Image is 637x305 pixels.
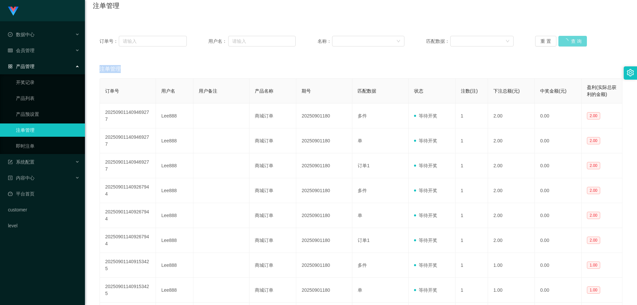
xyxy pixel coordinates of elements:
[535,153,582,178] td: 0.00
[100,203,156,228] td: 202509011409267944
[358,263,367,268] span: 多件
[8,48,13,53] i: 图标: table
[100,253,156,278] td: 202509011409153425
[627,69,634,76] i: 图标: setting
[16,76,80,89] a: 开奖记录
[100,38,119,45] span: 订单号：
[461,88,478,94] span: 注数(注)
[302,88,311,94] span: 期号
[156,203,193,228] td: Lee888
[100,278,156,303] td: 202509011409153425
[156,228,193,253] td: Lee888
[488,228,535,253] td: 2.00
[8,64,35,69] span: 产品管理
[100,65,121,73] span: 注单管理
[249,153,296,178] td: 商城订单
[456,278,488,303] td: 1
[8,7,19,16] img: logo.9652507e.png
[16,123,80,137] a: 注单管理
[488,104,535,128] td: 2.00
[488,178,535,203] td: 2.00
[8,203,80,216] a: customer
[100,178,156,203] td: 202509011409267944
[456,104,488,128] td: 1
[296,278,352,303] td: 20250901180
[587,85,616,97] span: 盈利(实际总获利的金额)
[535,228,582,253] td: 0.00
[358,213,362,218] span: 单
[540,88,566,94] span: 中奖金额(元)
[587,212,600,219] span: 2.00
[8,176,13,180] i: 图标: profile
[535,178,582,203] td: 0.00
[255,88,273,94] span: 产品名称
[535,128,582,153] td: 0.00
[8,187,80,200] a: 图标: dashboard平台首页
[488,253,535,278] td: 1.00
[296,104,352,128] td: 20250901180
[488,203,535,228] td: 2.00
[156,178,193,203] td: Lee888
[16,139,80,153] a: 即时注单
[8,64,13,69] i: 图标: appstore-o
[587,237,600,244] span: 2.00
[318,38,332,45] span: 名称：
[456,153,488,178] td: 1
[100,228,156,253] td: 202509011409267944
[535,253,582,278] td: 0.00
[100,104,156,128] td: 202509011409469277
[358,138,362,143] span: 单
[8,175,35,181] span: 内容中心
[296,178,352,203] td: 20250901180
[358,287,362,293] span: 单
[93,1,119,11] h1: 注单管理
[358,238,370,243] span: 订单1
[249,178,296,203] td: 商城订单
[8,159,35,165] span: 系统配置
[358,163,370,168] span: 订单1
[296,153,352,178] td: 20250901180
[488,278,535,303] td: 1.00
[414,287,437,293] span: 等待开奖
[414,113,437,118] span: 等待开奖
[100,153,156,178] td: 202509011409469277
[249,203,296,228] td: 商城订单
[156,253,193,278] td: Lee888
[587,112,600,119] span: 2.00
[587,262,600,269] span: 1.00
[199,88,217,94] span: 用户备注
[358,188,367,193] span: 多件
[100,128,156,153] td: 202509011409469277
[156,128,193,153] td: Lee888
[358,88,376,94] span: 匹配数据
[296,253,352,278] td: 20250901180
[426,38,450,45] span: 匹配数据：
[249,228,296,253] td: 商城订单
[587,187,600,194] span: 2.00
[493,88,520,94] span: 下注总额(元)
[8,48,35,53] span: 会员管理
[414,238,437,243] span: 等待开奖
[296,128,352,153] td: 20250901180
[396,39,400,44] i: 图标: down
[8,160,13,164] i: 图标: form
[506,39,510,44] i: 图标: down
[249,128,296,153] td: 商城订单
[456,203,488,228] td: 1
[296,203,352,228] td: 20250901180
[358,113,367,118] span: 多件
[488,128,535,153] td: 2.00
[8,32,35,37] span: 数据中心
[156,104,193,128] td: Lee888
[156,153,193,178] td: Lee888
[587,286,600,294] span: 1.00
[414,138,437,143] span: 等待开奖
[249,104,296,128] td: 商城订单
[587,162,600,169] span: 2.00
[456,178,488,203] td: 1
[535,278,582,303] td: 0.00
[208,38,228,45] span: 用户名：
[535,36,556,46] button: 重 置
[535,203,582,228] td: 0.00
[456,128,488,153] td: 1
